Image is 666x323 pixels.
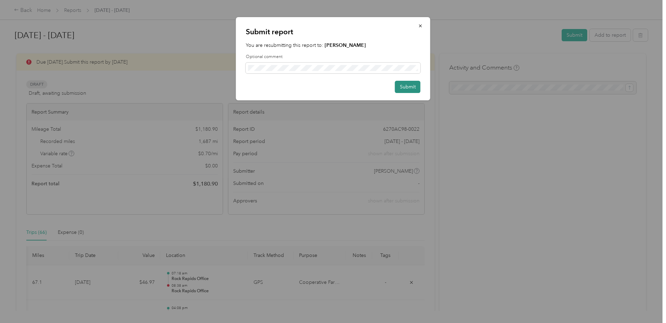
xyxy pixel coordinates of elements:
strong: [PERSON_NAME] [325,42,366,48]
button: Submit [395,81,421,93]
iframe: Everlance-gr Chat Button Frame [627,284,666,323]
label: Optional comment [246,54,421,60]
p: You are resubmitting this report to: [246,42,421,49]
p: Submit report [246,27,421,37]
